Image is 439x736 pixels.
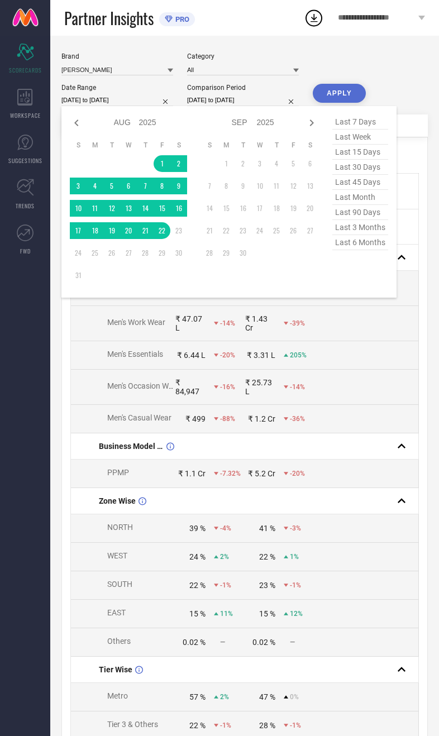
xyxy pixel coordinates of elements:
[220,470,241,477] span: -7.32%
[178,469,206,478] div: ₹ 1.1 Cr
[268,200,285,217] td: Thu Sep 18 2025
[170,141,187,150] th: Saturday
[259,581,275,590] div: 23 %
[332,175,388,190] span: last 45 days
[218,222,235,239] td: Mon Sep 22 2025
[189,524,206,533] div: 39 %
[154,178,170,194] td: Fri Aug 08 2025
[290,638,295,646] span: —
[170,155,187,172] td: Sat Aug 02 2025
[218,200,235,217] td: Mon Sep 15 2025
[235,178,251,194] td: Tue Sep 09 2025
[220,610,233,618] span: 11%
[99,496,136,505] span: Zone Wise
[103,178,120,194] td: Tue Aug 05 2025
[187,52,299,60] div: Category
[120,222,137,239] td: Wed Aug 20 2025
[201,222,218,239] td: Sun Sep 21 2025
[137,178,154,194] td: Thu Aug 07 2025
[70,116,83,130] div: Previous month
[185,414,206,423] div: ₹ 499
[70,200,87,217] td: Sun Aug 10 2025
[173,15,189,23] span: PRO
[290,351,307,359] span: 205%
[332,190,388,205] span: last month
[245,314,275,332] div: ₹ 1.43 Cr
[107,720,158,729] span: Tier 3 & Others
[107,350,163,359] span: Men's Essentials
[120,200,137,217] td: Wed Aug 13 2025
[64,7,154,30] span: Partner Insights
[247,351,275,360] div: ₹ 3.31 L
[154,222,170,239] td: Fri Aug 22 2025
[251,178,268,194] td: Wed Sep 10 2025
[107,318,165,327] span: Men's Work Wear
[187,84,299,92] div: Comparison Period
[137,141,154,150] th: Thursday
[20,247,31,255] span: FWD
[107,381,180,390] span: Men's Occasion Wear
[248,469,275,478] div: ₹ 5.2 Cr
[8,156,42,165] span: SUGGESTIONS
[189,721,206,730] div: 22 %
[259,552,275,561] div: 22 %
[87,141,103,150] th: Monday
[302,141,318,150] th: Saturday
[290,610,303,618] span: 12%
[70,178,87,194] td: Sun Aug 03 2025
[137,245,154,261] td: Thu Aug 28 2025
[107,580,132,589] span: SOUTH
[332,130,388,145] span: last week
[170,200,187,217] td: Sat Aug 16 2025
[120,178,137,194] td: Wed Aug 06 2025
[220,693,229,701] span: 2%
[235,155,251,172] td: Tue Sep 02 2025
[332,145,388,160] span: last 15 days
[251,141,268,150] th: Wednesday
[259,524,275,533] div: 41 %
[201,245,218,261] td: Sun Sep 28 2025
[189,609,206,618] div: 15 %
[332,235,388,250] span: last 6 months
[302,200,318,217] td: Sat Sep 20 2025
[10,111,41,120] span: WORKSPACE
[259,609,275,618] div: 15 %
[107,691,128,700] span: Metro
[87,200,103,217] td: Mon Aug 11 2025
[218,245,235,261] td: Mon Sep 29 2025
[285,178,302,194] td: Fri Sep 12 2025
[70,141,87,150] th: Sunday
[248,414,275,423] div: ₹ 1.2 Cr
[61,52,173,60] div: Brand
[290,553,299,561] span: 1%
[220,721,231,729] span: -1%
[251,155,268,172] td: Wed Sep 03 2025
[220,524,231,532] span: -4%
[285,155,302,172] td: Fri Sep 05 2025
[332,160,388,175] span: last 30 days
[201,141,218,150] th: Sunday
[9,66,42,74] span: SCORECARDS
[290,524,301,532] span: -3%
[302,155,318,172] td: Sat Sep 06 2025
[103,200,120,217] td: Tue Aug 12 2025
[183,638,206,647] div: 0.02 %
[259,692,275,701] div: 47 %
[103,141,120,150] th: Tuesday
[220,383,235,391] span: -16%
[175,314,206,332] div: ₹ 47.07 L
[332,220,388,235] span: last 3 months
[154,141,170,150] th: Friday
[290,319,305,327] span: -39%
[170,178,187,194] td: Sat Aug 09 2025
[218,141,235,150] th: Monday
[170,245,187,261] td: Sat Aug 30 2025
[220,581,231,589] span: -1%
[235,200,251,217] td: Tue Sep 16 2025
[220,319,235,327] span: -14%
[235,222,251,239] td: Tue Sep 23 2025
[252,638,275,647] div: 0.02 %
[87,222,103,239] td: Mon Aug 18 2025
[290,383,305,391] span: -14%
[201,178,218,194] td: Sun Sep 07 2025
